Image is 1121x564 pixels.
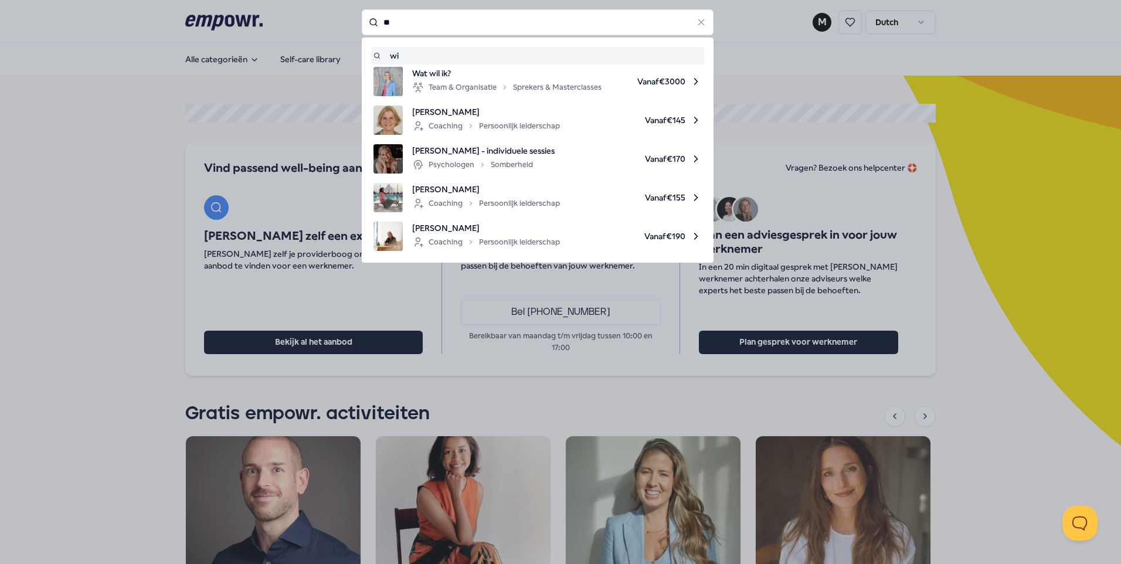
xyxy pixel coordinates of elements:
img: product image [373,183,403,212]
iframe: Help Scout Beacon - Open [1062,505,1098,541]
span: Vanaf € 170 [564,144,702,174]
img: product image [373,144,403,174]
div: Coaching Persoonlijk leiderschap [412,235,560,249]
a: product image[PERSON_NAME]CoachingPersoonlijk leiderschapVanaf€190 [373,222,702,251]
img: product image [373,222,403,251]
div: Team & Organisatie Sprekers & Masterclasses [412,80,602,94]
span: Vanaf € 190 [569,222,702,251]
div: Coaching Persoonlijk leiderschap [412,196,560,210]
input: Search for products, categories or subcategories [362,9,714,35]
span: [PERSON_NAME] [412,183,560,196]
span: Vanaf € 3000 [611,67,702,96]
div: Coaching Persoonlijk leiderschap [412,119,560,133]
span: [PERSON_NAME] - individuele sessies [412,144,555,157]
span: Vanaf € 155 [569,183,702,212]
span: [PERSON_NAME] [412,106,560,118]
a: product image[PERSON_NAME]CoachingPersoonlijk leiderschapVanaf€155 [373,183,702,212]
img: product image [373,67,403,96]
a: product image[PERSON_NAME] - individuele sessiesPsychologenSomberheidVanaf€170 [373,144,702,174]
a: product image[PERSON_NAME]CoachingPersoonlijk leiderschapVanaf€145 [373,106,702,135]
a: wi [373,49,702,62]
div: Psychologen Somberheid [412,158,533,172]
span: Wat wil ik? [412,67,602,80]
a: product imageWat wil ik?Team & OrganisatieSprekers & MasterclassesVanaf€3000 [373,67,702,96]
img: product image [373,106,403,135]
span: [PERSON_NAME] [412,222,560,235]
span: Vanaf € 145 [569,106,702,135]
